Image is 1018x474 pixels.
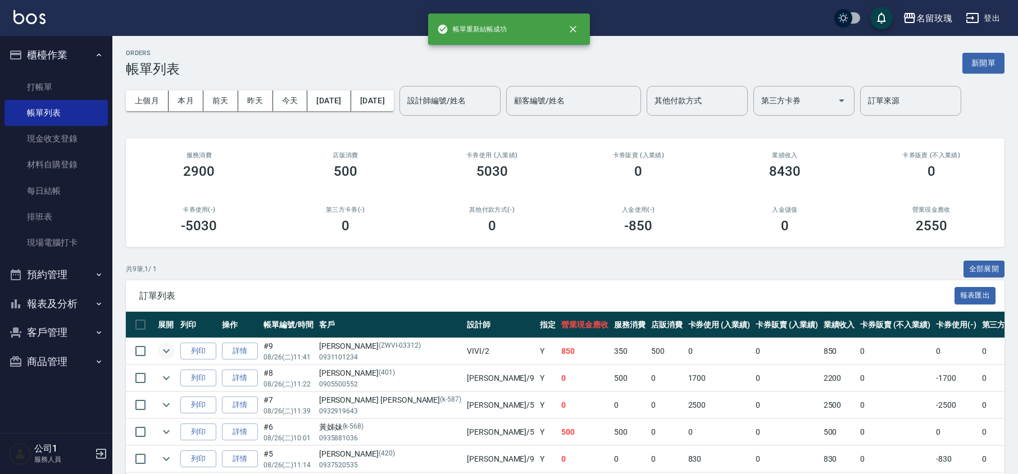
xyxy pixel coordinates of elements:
[261,419,316,445] td: #6
[933,419,979,445] td: 0
[933,312,979,338] th: 卡券使用(-)
[286,206,406,213] h2: 第三方卡券(-)
[319,379,461,389] p: 0905500552
[238,90,273,111] button: 昨天
[222,423,258,441] a: 詳情
[753,338,821,364] td: 0
[537,365,558,391] td: Y
[870,7,893,29] button: save
[261,365,316,391] td: #8
[611,312,648,338] th: 服務消費
[4,347,108,376] button: 商品管理
[821,419,858,445] td: 500
[611,419,648,445] td: 500
[9,443,31,465] img: Person
[319,367,461,379] div: [PERSON_NAME]
[222,450,258,468] a: 詳情
[821,446,858,472] td: 830
[464,365,537,391] td: [PERSON_NAME] /9
[158,450,175,467] button: expand row
[753,312,821,338] th: 卡券販賣 (入業績)
[464,312,537,338] th: 設計師
[476,163,508,179] h3: 5030
[579,206,698,213] h2: 入金使用(-)
[263,406,313,416] p: 08/26 (二) 11:39
[139,206,259,213] h2: 卡券使用(-)
[933,446,979,472] td: -830
[916,218,947,234] h3: 2550
[34,454,92,464] p: 服務人員
[558,446,611,472] td: 0
[4,289,108,318] button: 報表及分析
[4,152,108,177] a: 材料自購登錄
[440,394,461,406] p: (k-587)
[158,423,175,440] button: expand row
[558,312,611,338] th: 營業現金應收
[537,312,558,338] th: 指定
[222,396,258,414] a: 詳情
[126,90,169,111] button: 上個月
[4,126,108,152] a: 現金收支登錄
[857,312,933,338] th: 卡券販賣 (不入業績)
[753,419,821,445] td: 0
[180,370,216,387] button: 列印
[319,406,461,416] p: 0932919643
[753,446,821,472] td: 0
[437,24,507,35] span: 帳單重新結帳成功
[180,396,216,414] button: 列印
[821,338,858,364] td: 850
[263,352,313,362] p: 08/26 (二) 11:41
[432,152,552,159] h2: 卡券使用 (入業績)
[203,90,238,111] button: 前天
[821,392,858,418] td: 2500
[379,340,421,352] p: (ZWVI-03312)
[857,446,933,472] td: 0
[158,343,175,359] button: expand row
[871,206,991,213] h2: 營業現金應收
[955,287,996,304] button: 報表匯出
[685,312,753,338] th: 卡券使用 (入業績)
[821,312,858,338] th: 業績收入
[611,446,648,472] td: 0
[685,365,753,391] td: 1700
[464,446,537,472] td: [PERSON_NAME] /9
[857,365,933,391] td: 0
[537,338,558,364] td: Y
[685,446,753,472] td: 830
[219,312,261,338] th: 操作
[261,446,316,472] td: #5
[781,218,789,234] h3: 0
[464,392,537,418] td: [PERSON_NAME] /5
[611,392,648,418] td: 0
[139,290,955,302] span: 訂單列表
[933,338,979,364] td: 0
[961,8,1005,29] button: 登出
[183,163,215,179] h3: 2900
[685,338,753,364] td: 0
[857,338,933,364] td: 0
[273,90,308,111] button: 今天
[379,448,395,460] p: (420)
[769,163,801,179] h3: 8430
[4,260,108,289] button: 預約管理
[263,433,313,443] p: 08/26 (二) 10:01
[833,92,851,110] button: Open
[4,74,108,100] a: 打帳單
[342,218,349,234] h3: 0
[319,340,461,352] div: [PERSON_NAME]
[537,392,558,418] td: Y
[319,448,461,460] div: [PERSON_NAME]
[4,100,108,126] a: 帳單列表
[933,365,979,391] td: -1700
[964,261,1005,278] button: 全部展開
[263,379,313,389] p: 08/26 (二) 11:22
[158,370,175,386] button: expand row
[916,11,952,25] div: 名留玫瑰
[611,365,648,391] td: 500
[962,53,1005,74] button: 新開單
[222,370,258,387] a: 詳情
[261,338,316,364] td: #9
[648,338,685,364] td: 500
[579,152,698,159] h2: 卡券販賣 (入業績)
[169,90,203,111] button: 本月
